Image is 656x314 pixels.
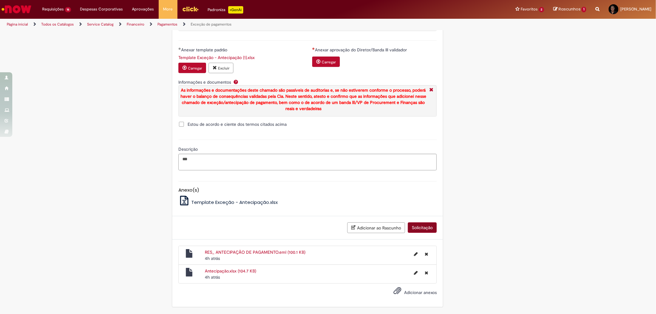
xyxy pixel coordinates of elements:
span: 16 [65,7,71,12]
div: Padroniza [208,6,243,14]
span: Aprovações [132,6,154,12]
img: click_logo_yellow_360x200.png [182,4,199,14]
span: 4h atrás [205,256,220,261]
a: Página inicial [7,22,28,27]
a: Financeiro [127,22,144,27]
span: 2 [539,7,544,12]
span: Descrição [178,146,199,152]
span: Necessários [312,47,315,50]
span: Estou de acordo e ciente dos termos citados acima [188,121,287,127]
strong: As informações e documentações deste chamado são passíveis de auditorias e, se não estiverem conf... [181,87,426,111]
button: Excluir Antecipação.xlsx [421,268,432,278]
span: Obrigatório Preenchido [178,47,181,50]
h5: Anexo(s) [178,188,437,193]
span: Despesas Corporativas [80,6,123,12]
span: Template Exceção - Antecipação.xlsx [191,199,278,205]
p: +GenAi [228,6,243,14]
small: Carregar [188,66,202,71]
textarea: Descrição [178,154,437,170]
small: Excluir [218,66,229,71]
button: Editar nome de arquivo Antecipação.xlsx [410,268,421,278]
span: Ajuda para Informações e documentos [232,79,240,84]
a: Pagamentos [157,22,177,27]
small: Carregar [322,60,336,65]
span: Requisições [42,6,64,12]
button: Carregar anexo de Anexar template padrão Required [178,63,206,73]
button: Solicitação [408,222,437,233]
span: Rascunhos [559,6,581,12]
button: Editar nome de arquivo RES_ ANTECIPAÇÃO DE PAGAMENTO.eml [410,249,421,259]
span: Adicionar anexos [404,290,437,295]
span: More [163,6,173,12]
button: Excluir anexo Template Exceção - Antecipação (1).xlsx [209,63,233,73]
button: Adicionar anexos [392,285,403,299]
span: [PERSON_NAME] [620,6,651,12]
span: Favoritos [521,6,538,12]
a: Download de Template Exceção - Antecipação (1).xlsx [178,55,255,60]
img: ServiceNow [1,3,32,15]
a: Template Exceção - Antecipação.xlsx [178,199,278,205]
a: Rascunhos [553,6,586,12]
a: Exceção de pagamentos [191,22,232,27]
i: Fechar More information Por question_info_docu [428,87,435,93]
button: Adicionar ao Rascunho [347,222,405,233]
span: Anexar template padrão [181,47,229,53]
a: Antecipação.xlsx (104.7 KB) [205,268,256,274]
a: RES_ ANTECIPAÇÃO DE PAGAMENTO.eml (100.1 KB) [205,249,305,255]
a: Service Catalog [87,22,113,27]
a: Todos os Catálogos [41,22,74,27]
span: 4h atrás [205,274,220,280]
ul: Trilhas de página [5,19,433,30]
span: 1 [582,7,586,12]
span: Informações e documentos [178,79,232,85]
button: Excluir RES_ ANTECIPAÇÃO DE PAGAMENTO.eml [421,249,432,259]
span: Anexar aprovação do Diretor/Banda III validador [315,47,408,53]
button: Carregar anexo de Anexar aprovação do Diretor/Banda III validador Required [312,57,340,67]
